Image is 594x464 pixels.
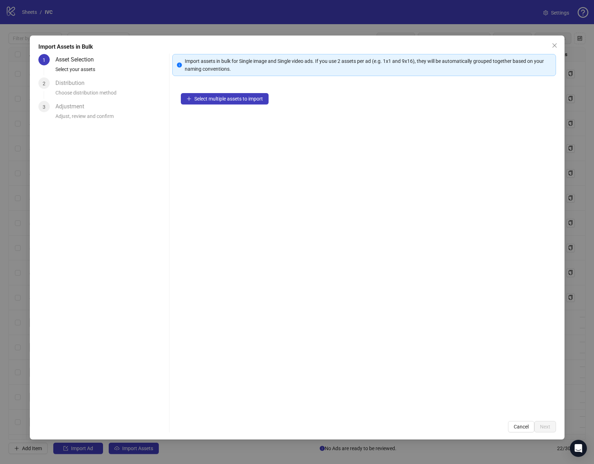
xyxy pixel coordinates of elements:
span: 2 [43,81,45,86]
div: Import assets in bulk for Single image and Single video ads. If you use 2 assets per ad (e.g. 1x1... [185,57,551,73]
span: info-circle [177,63,182,68]
span: 3 [43,104,45,110]
div: Asset Selection [55,54,99,65]
button: Close [549,40,560,51]
div: Select your assets [55,65,166,77]
button: Select multiple assets to import [181,93,269,104]
span: Select multiple assets to import [194,96,263,102]
div: Open Intercom Messenger [570,440,587,457]
div: Adjust, review and confirm [55,112,166,124]
span: 1 [43,57,45,63]
span: plus [187,96,191,101]
div: Import Assets in Bulk [38,43,556,51]
div: Distribution [55,77,90,89]
div: Adjustment [55,101,90,112]
span: Cancel [513,424,528,430]
button: Next [534,421,556,432]
div: Choose distribution method [55,89,166,101]
button: Cancel [508,421,534,432]
span: close [551,43,557,48]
